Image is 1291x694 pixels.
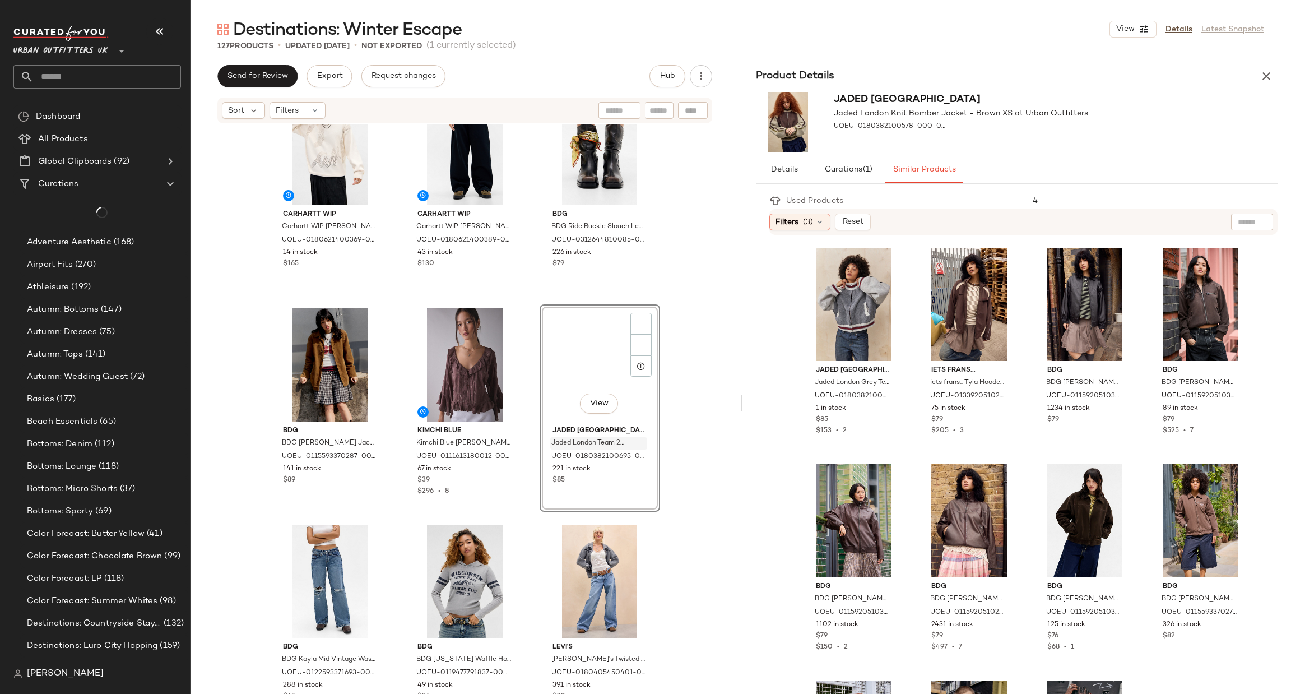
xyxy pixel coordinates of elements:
span: BDG [PERSON_NAME] Leather Wadded Bomber [PERSON_NAME] M at Urban Outfitters [815,594,890,604]
span: All Products [38,133,88,146]
span: 2 [844,644,848,651]
span: UOEU-0180382100694-000-004 [815,391,890,401]
span: (141) [83,348,106,361]
span: BDG [PERSON_NAME] Suede Workwear Jacket - Brown XS at Urban Outfitters [1046,594,1121,604]
span: Jaded London Grey Team 85 Knitted Bomber Jacket - Grey XS at Urban Outfitters [815,378,890,388]
button: Reset [835,214,871,230]
span: 1 [1071,644,1074,651]
span: Beach Essentials [27,415,97,428]
img: 0115593370273_020_a5 [1154,464,1247,577]
span: BDG [283,642,378,653]
span: 226 in stock [552,248,591,258]
span: Urban Outfitters UK [13,38,108,58]
span: Curations [824,165,873,174]
span: 125 in stock [1047,620,1085,630]
span: $79 [816,631,828,641]
span: UOEU-0180382100578-000-020 [834,122,946,132]
span: 49 in stock [417,681,453,691]
span: Carhartt WIP [PERSON_NAME] - Vintage Denim Medium L at Urban Outfitters [416,222,511,232]
span: (41) [145,528,162,540]
span: Dashboard [36,110,80,123]
span: BDG [PERSON_NAME] Faux Leather Bomber Jacket - Black XL at Urban Outfitters [1046,378,1121,388]
span: 67 in stock [417,464,451,474]
span: 2431 in stock [931,620,973,630]
span: UOEU-0180405450401-000-093 [551,668,646,678]
span: BDG [PERSON_NAME] Faux Suede Bomber Jacket - Brown XS at Urban Outfitters [1162,378,1237,388]
img: 0133920510204_020_a3 [922,248,1015,361]
span: UOEU-0180621400369-000-012 [282,235,377,246]
span: UOEU-0115920510310-000-020 [1046,608,1121,618]
span: UOEU-0119477791837-000-004 [416,668,511,678]
span: $150 [816,644,833,651]
span: Athleisure [27,281,69,294]
span: UOEU-0115920510266-000-020 [930,608,1005,618]
span: BDG [552,210,647,220]
a: Details [1165,24,1192,35]
span: Autumn: Tops [27,348,83,361]
span: • [434,488,445,495]
span: Destinations: Countryside Staycation [27,617,161,630]
span: Sort [228,105,244,117]
span: (3) [803,216,813,228]
button: Send for Review [217,65,298,87]
div: 4 [1024,195,1278,207]
img: svg%3e [18,111,29,122]
span: Autumn: Bottoms [27,303,99,316]
span: (99) [162,550,180,563]
span: Curations [38,178,78,191]
span: (92) [112,155,129,168]
span: Bottoms: Denim [27,438,92,451]
span: BDG [931,582,1006,592]
span: Bottoms: Lounge [27,460,96,473]
span: BDG [PERSON_NAME] Jacket XL at Urban Outfitters [282,438,377,448]
span: • [948,644,959,651]
span: $68 [1047,644,1060,651]
span: Airport Fits [27,258,73,271]
img: 0115920510300_001_a2 [1038,248,1131,361]
span: BDG Kayla Mid Vintage Wash Rip Jeans - Vintage Denim Medium 29W 32L at Urban Outfitters [282,655,377,665]
span: (65) [97,415,116,428]
span: Send for Review [227,72,288,81]
button: Request changes [361,65,445,87]
span: (69) [93,505,112,518]
span: • [833,644,844,651]
span: View [1116,25,1135,34]
span: $79 [931,631,943,641]
span: $79 [931,415,943,425]
span: [PERSON_NAME]'s Twisted Vibe Superlow Jeans - Tinted Denim 26W 32L at Urban Outfitters [551,655,646,665]
span: Reset [842,218,863,226]
span: $79 [552,259,564,269]
span: Filters [775,216,798,228]
span: • [278,39,281,53]
span: UOEU-0115920510300-000-001 [1046,391,1121,401]
span: $205 [931,427,949,434]
span: BDG [816,582,891,592]
span: Color Forecast: Chocolate Brown [27,550,162,563]
span: 391 in stock [552,681,591,691]
span: Hub [660,72,675,81]
span: $39 [417,475,430,485]
span: UOEU-0115920510301-000-020 [815,608,890,618]
span: $153 [816,427,832,434]
span: 7 [959,644,962,651]
img: svg%3e [217,24,229,35]
span: $296 [417,488,434,495]
span: • [949,427,960,434]
span: Autumn: Dresses [27,326,97,339]
span: 127 [217,42,230,50]
span: (177) [54,393,76,406]
span: View [589,399,609,408]
span: 3 [960,427,964,434]
span: • [354,39,357,53]
span: (72) [128,371,145,383]
span: Color Forecast: Butter Yellow [27,528,145,540]
span: 2 [843,427,847,434]
span: $165 [283,259,299,269]
span: Adventure Aesthetic [27,236,112,249]
span: (147) [99,303,122,316]
span: Details [770,165,797,174]
span: UOEU-0115593370273-000-020 [1162,608,1237,618]
div: Products [217,40,273,52]
span: (168) [112,236,134,249]
span: (270) [73,258,96,271]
